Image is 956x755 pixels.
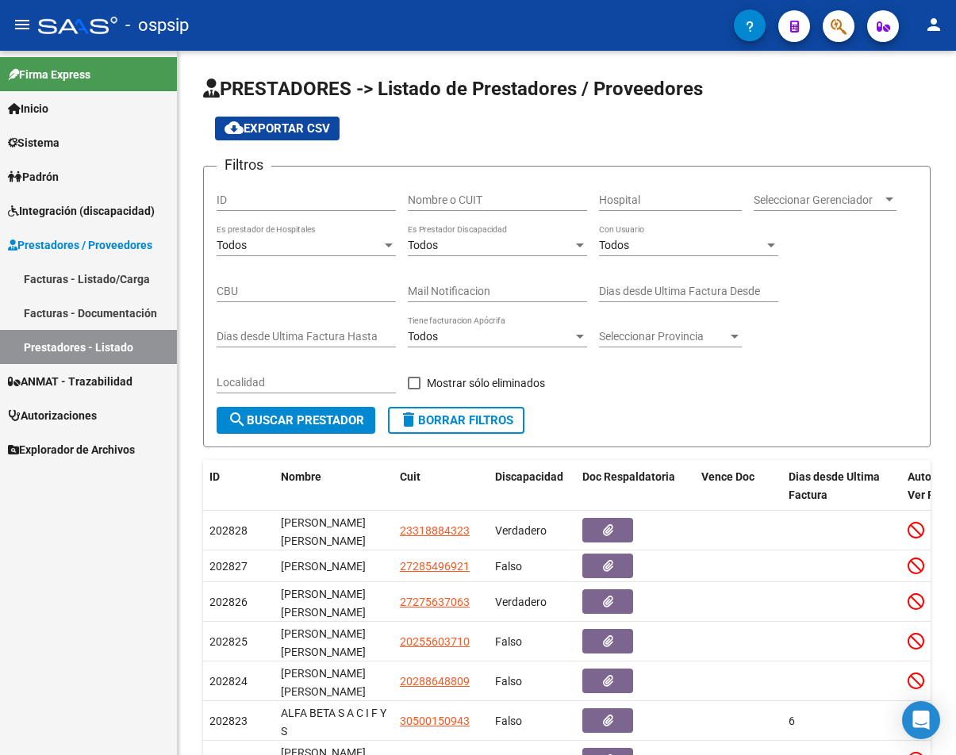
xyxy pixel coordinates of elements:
[408,330,438,343] span: Todos
[495,715,522,727] span: Falso
[495,560,522,573] span: Falso
[400,524,470,537] span: 23318884323
[495,675,522,688] span: Falso
[225,118,244,137] mat-icon: cloud_download
[495,524,547,537] span: Verdadero
[388,407,524,434] button: Borrar Filtros
[8,134,60,151] span: Sistema
[399,413,513,427] span: Borrar Filtros
[408,239,438,251] span: Todos
[789,715,795,727] span: 6
[8,202,155,220] span: Integración (discapacidad)
[209,635,248,648] span: 202825
[576,460,695,512] datatable-header-cell: Doc Respaldatoria
[599,330,728,343] span: Seleccionar Provincia
[281,558,387,576] div: [PERSON_NAME]
[217,154,271,176] h3: Filtros
[228,410,247,429] mat-icon: search
[125,8,189,43] span: - ospsip
[495,470,563,483] span: Discapacidad
[281,470,321,483] span: Nombre
[400,675,470,688] span: 20288648809
[217,239,247,251] span: Todos
[789,470,880,501] span: Dias desde Ultima Factura
[281,514,387,547] div: [PERSON_NAME] [PERSON_NAME]
[902,701,940,739] div: Open Intercom Messenger
[281,665,387,698] div: [PERSON_NAME] [PERSON_NAME]
[225,121,330,136] span: Exportar CSV
[209,675,248,688] span: 202824
[209,715,248,727] span: 202823
[495,596,547,608] span: Verdadero
[582,470,675,483] span: Doc Respaldatoria
[489,460,576,512] datatable-header-cell: Discapacidad
[399,410,418,429] mat-icon: delete
[215,117,340,140] button: Exportar CSV
[209,470,220,483] span: ID
[209,596,248,608] span: 202826
[495,635,522,648] span: Falso
[13,15,32,34] mat-icon: menu
[209,524,248,537] span: 202828
[8,100,48,117] span: Inicio
[281,704,387,738] div: ALFA BETA S A C I F Y S
[8,236,152,254] span: Prestadores / Proveedores
[394,460,489,512] datatable-header-cell: Cuit
[427,374,545,393] span: Mostrar sólo eliminados
[695,460,782,512] datatable-header-cell: Vence Doc
[8,441,135,458] span: Explorador de Archivos
[924,15,943,34] mat-icon: person
[275,460,394,512] datatable-header-cell: Nombre
[209,560,248,573] span: 202827
[281,625,387,658] div: [PERSON_NAME] [PERSON_NAME]
[8,168,59,186] span: Padrón
[400,560,470,573] span: 27285496921
[8,373,132,390] span: ANMAT - Trazabilidad
[281,585,387,619] div: [PERSON_NAME] [PERSON_NAME]
[8,66,90,83] span: Firma Express
[400,596,470,608] span: 27275637063
[782,460,901,512] datatable-header-cell: Dias desde Ultima Factura
[400,715,470,727] span: 30500150943
[203,460,275,512] datatable-header-cell: ID
[754,194,882,207] span: Seleccionar Gerenciador
[400,470,420,483] span: Cuit
[701,470,754,483] span: Vence Doc
[599,239,629,251] span: Todos
[217,407,375,434] button: Buscar Prestador
[228,413,364,427] span: Buscar Prestador
[8,407,97,424] span: Autorizaciones
[400,635,470,648] span: 20255603710
[203,78,703,100] span: PRESTADORES -> Listado de Prestadores / Proveedores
